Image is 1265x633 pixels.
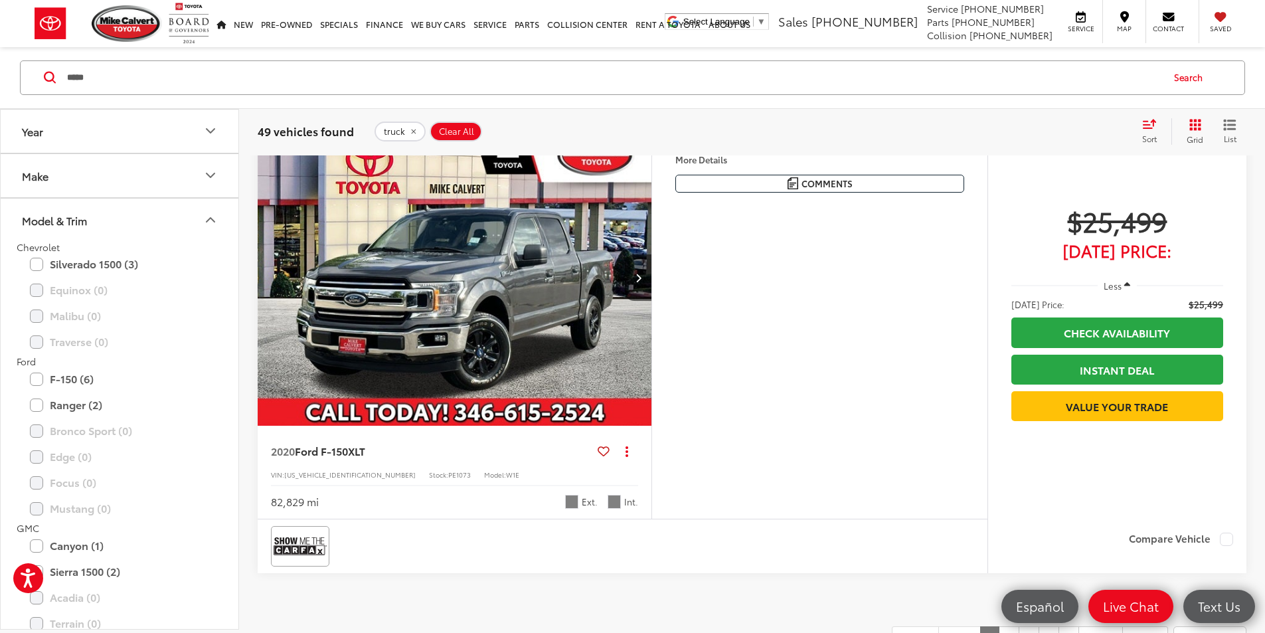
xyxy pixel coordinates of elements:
span: ▼ [757,17,766,27]
span: Sales [778,13,808,30]
span: GMC [17,522,39,535]
button: MakeMake [1,154,240,197]
span: Ford [17,355,36,369]
a: 2020Ford F-150XLT [271,444,592,458]
span: $25,499 [1189,298,1223,311]
span: Gray [608,495,621,508]
label: Canyon (1) [30,534,209,557]
button: List View [1213,118,1246,145]
label: F-150 (6) [30,368,209,391]
a: 2020 Ford F-150 XLT2020 Ford F-150 XLT2020 Ford F-150 XLT2020 Ford F-150 XLT [257,130,653,426]
label: Equinox (0) [30,279,209,302]
button: Grid View [1171,118,1213,145]
a: Live Chat [1088,590,1173,623]
span: [US_VEHICLE_IDENTIFICATION_NUMBER] [284,470,416,480]
button: Next image [625,254,651,301]
label: Sierra 1500 (2) [30,560,209,583]
span: Saved [1206,24,1235,33]
span: Int. [624,496,638,508]
span: Sort [1142,133,1157,144]
span: Español [1009,598,1070,614]
div: 82,829 mi [271,494,319,509]
span: [DATE] Price: [1011,298,1064,311]
span: Contact [1153,24,1184,33]
div: Year [203,124,218,139]
span: Comments [801,177,853,190]
button: Less [1098,274,1138,298]
label: Malibu (0) [30,305,209,328]
button: YearYear [1,110,240,153]
span: [DATE] Price: [1011,244,1223,257]
span: Ford F-150 [295,443,348,458]
span: Chevrolet [17,240,60,254]
span: dropdown dots [626,446,628,456]
span: Collision [927,29,967,42]
span: Ext. [582,496,598,508]
button: Comments [675,175,964,193]
span: 49 vehicles found [258,123,354,139]
button: Model & TrimModel & Trim [1,199,240,242]
a: Value Your Trade [1011,391,1223,421]
span: Magnetic [565,495,578,508]
div: Model & Trim [22,214,87,226]
button: Clear All [430,122,482,141]
span: truck [384,126,405,137]
a: Instant Deal [1011,355,1223,385]
h4: More Details [675,155,964,164]
button: remove truck [375,122,426,141]
button: Actions [615,439,638,462]
label: Acadia (0) [30,586,209,609]
span: W1E [506,470,519,480]
span: Less [1104,280,1122,292]
a: Check Availability [1011,317,1223,347]
span: Service [1066,24,1096,33]
img: Mike Calvert Toyota [92,5,162,42]
label: Ranger (2) [30,394,209,417]
div: Model & Trim [203,213,218,228]
span: XLT [348,443,365,458]
span: [PHONE_NUMBER] [970,29,1053,42]
span: [PHONE_NUMBER] [952,15,1035,29]
span: Model: [484,470,506,480]
span: Stock: [429,470,448,480]
label: Mustang (0) [30,497,209,521]
a: Español [1001,590,1078,623]
span: [PHONE_NUMBER] [811,13,918,30]
span: Grid [1187,134,1203,145]
img: View CARFAX report [274,529,327,564]
span: [PHONE_NUMBER] [961,2,1044,15]
span: Text Us [1191,598,1247,614]
div: Make [22,169,48,182]
input: Search by Make, Model, or Keyword [66,62,1161,94]
button: Select sort value [1136,118,1171,145]
label: Silverado 1500 (3) [30,253,209,276]
div: 2020 Ford F-150 XLT 0 [257,130,653,426]
label: Compare Vehicle [1129,533,1233,546]
img: Comments [788,177,798,189]
div: Year [22,125,43,137]
label: Traverse (0) [30,331,209,354]
span: Service [927,2,958,15]
span: Live Chat [1096,598,1165,614]
span: 2020 [271,443,295,458]
button: Search [1161,61,1222,94]
span: $25,499 [1011,204,1223,237]
span: PE1073 [448,470,471,480]
span: Clear All [439,126,474,137]
label: Focus (0) [30,472,209,495]
span: Parts [927,15,949,29]
label: Bronco Sport (0) [30,420,209,443]
span: Map [1110,24,1139,33]
div: Make [203,168,218,184]
a: Text Us [1183,590,1255,623]
label: Edge (0) [30,446,209,469]
span: List [1223,133,1236,144]
span: VIN: [271,470,284,480]
img: 2020 Ford F-150 XLT [257,130,653,426]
